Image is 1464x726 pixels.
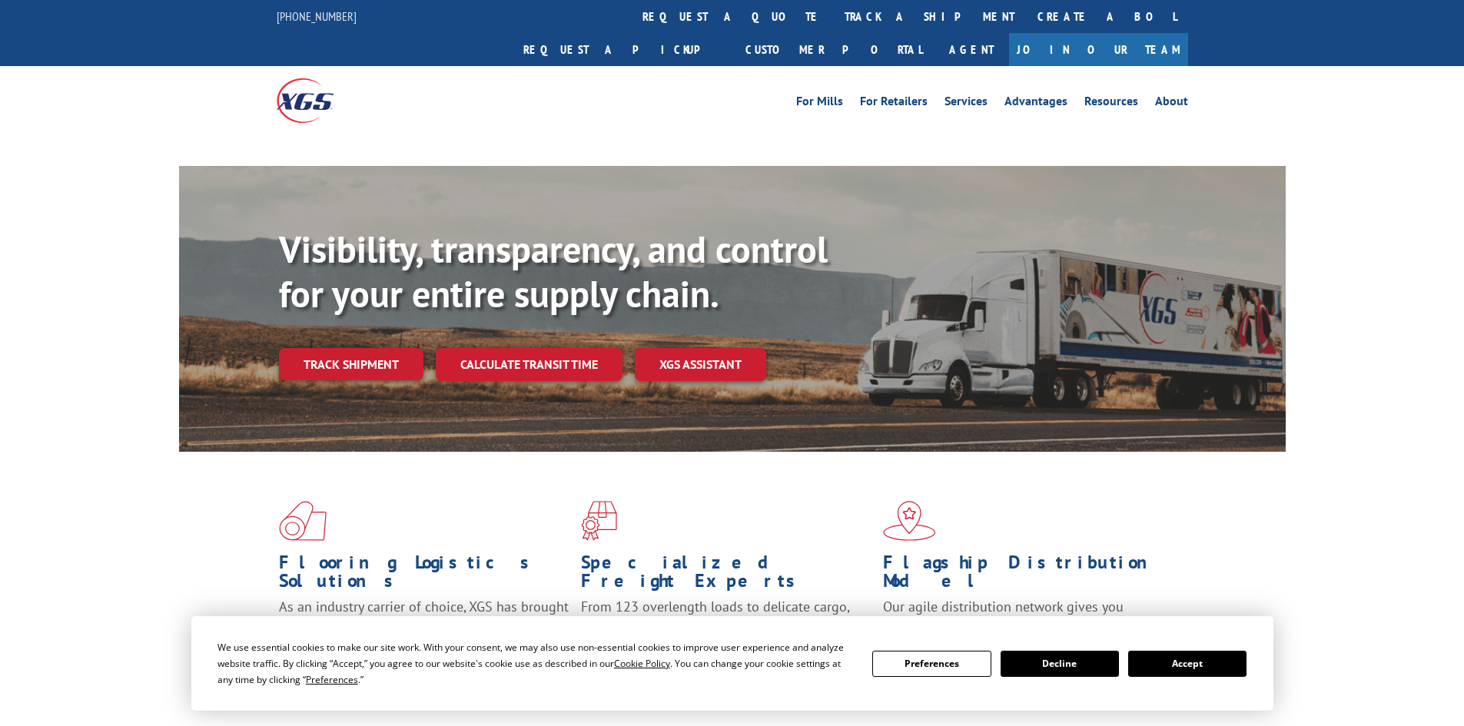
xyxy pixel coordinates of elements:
a: Agent [934,33,1009,66]
div: We use essential cookies to make our site work. With your consent, we may also use non-essential ... [217,639,854,688]
h1: Flooring Logistics Solutions [279,553,569,598]
span: As an industry carrier of choice, XGS has brought innovation and dedication to flooring logistics... [279,598,569,652]
a: Advantages [1004,95,1067,112]
a: Request a pickup [512,33,734,66]
a: Customer Portal [734,33,934,66]
span: Our agile distribution network gives you nationwide inventory management on demand. [883,598,1166,634]
a: For Mills [796,95,843,112]
a: For Retailers [860,95,928,112]
div: Cookie Consent Prompt [191,616,1273,711]
a: Resources [1084,95,1138,112]
a: About [1155,95,1188,112]
a: Calculate transit time [436,348,622,381]
a: XGS ASSISTANT [635,348,766,381]
a: Join Our Team [1009,33,1188,66]
button: Preferences [872,651,991,677]
img: xgs-icon-total-supply-chain-intelligence-red [279,501,327,541]
h1: Flagship Distribution Model [883,553,1174,598]
img: xgs-icon-focused-on-flooring-red [581,501,617,541]
a: Track shipment [279,348,423,380]
p: From 123 overlength loads to delicate cargo, our experienced staff knows the best way to move you... [581,598,871,666]
b: Visibility, transparency, and control for your entire supply chain. [279,225,828,317]
a: [PHONE_NUMBER] [277,8,357,24]
span: Preferences [306,673,358,686]
button: Accept [1128,651,1247,677]
button: Decline [1001,651,1119,677]
span: Cookie Policy [614,657,670,670]
img: xgs-icon-flagship-distribution-model-red [883,501,936,541]
h1: Specialized Freight Experts [581,553,871,598]
a: Services [944,95,988,112]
